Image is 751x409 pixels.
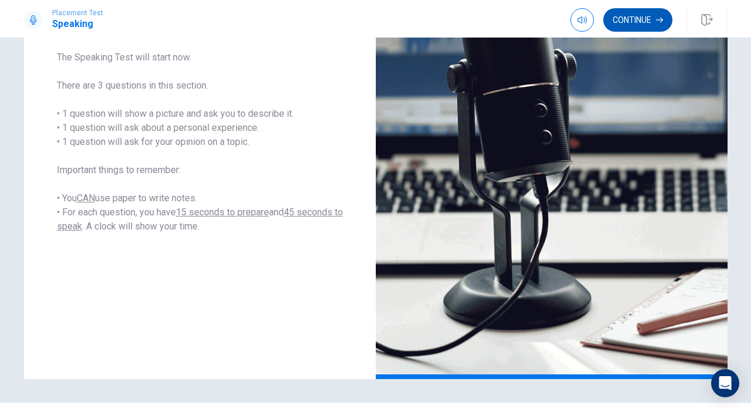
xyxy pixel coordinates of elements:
[52,17,103,31] h1: Speaking
[52,9,103,17] span: Placement Test
[603,8,672,32] button: Continue
[77,192,95,204] u: CAN
[176,207,269,218] u: 15 seconds to prepare
[57,50,343,234] span: The Speaking Test will start now. There are 3 questions in this section. • 1 question will show a...
[711,369,739,397] div: Open Intercom Messenger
